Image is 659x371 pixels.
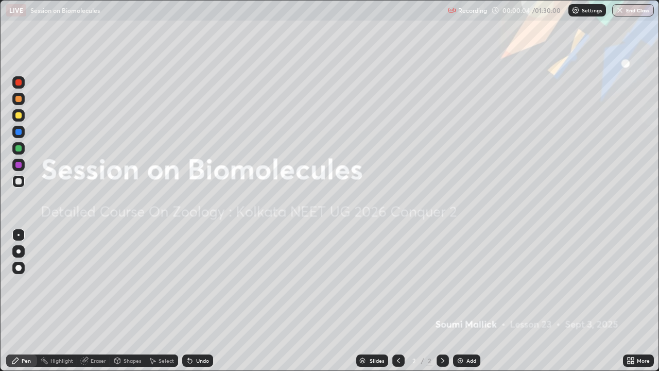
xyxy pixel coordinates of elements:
div: 2 [426,356,432,365]
div: More [637,358,650,363]
div: Undo [196,358,209,363]
img: end-class-cross [616,6,624,14]
div: Add [466,358,476,363]
div: / [421,358,424,364]
div: Pen [22,358,31,363]
div: 2 [409,358,419,364]
p: LIVE [9,6,23,14]
div: Shapes [124,358,141,363]
img: recording.375f2c34.svg [448,6,456,14]
p: Recording [458,7,487,14]
div: Slides [370,358,384,363]
img: add-slide-button [456,357,464,365]
button: End Class [612,4,654,16]
p: Session on Biomolecules [30,6,100,14]
div: Eraser [91,358,106,363]
div: Select [159,358,174,363]
img: class-settings-icons [571,6,580,14]
div: Highlight [50,358,73,363]
p: Settings [582,8,602,13]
